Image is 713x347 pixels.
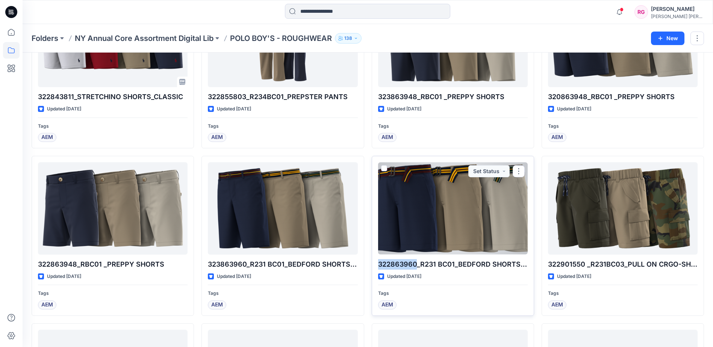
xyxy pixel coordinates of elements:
[378,92,528,102] p: 323863948_RBC01 _PREPPY SHORTS
[387,273,421,281] p: Updated [DATE]
[208,122,357,130] p: Tags
[548,92,698,102] p: 320863948_RBC01 _PREPPY SHORTS
[548,290,698,297] p: Tags
[38,92,188,102] p: 322843811_STRETCHINO SHORTS_CLASSIC
[634,5,648,19] div: RG
[548,259,698,270] p: 322901550 _R231BC03_PULL ON CRGO-SHORTS
[217,105,251,113] p: Updated [DATE]
[381,133,393,142] span: AEM
[38,259,188,270] p: 322863948_RBC01 _PREPPY SHORTS
[344,34,352,42] p: 138
[335,33,362,44] button: 138
[211,133,223,142] span: AEM
[651,32,684,45] button: New
[557,273,591,281] p: Updated [DATE]
[548,122,698,130] p: Tags
[651,14,704,19] div: [PERSON_NAME] [PERSON_NAME]
[208,92,357,102] p: 322855803_R234BC01_PREPSTER PANTS
[47,105,81,113] p: Updated [DATE]
[208,259,357,270] p: 323863960_R231 BC01_BEDFORD SHORTS_W BELT
[75,33,213,44] a: NY Annual Core Assortment Digital Lib
[208,162,357,254] a: 323863960_R231 BC01_BEDFORD SHORTS_W BELT
[381,300,393,309] span: AEM
[557,105,591,113] p: Updated [DATE]
[551,300,563,309] span: AEM
[38,290,188,297] p: Tags
[41,133,53,142] span: AEM
[32,33,58,44] a: Folders
[548,162,698,254] a: 322901550 _R231BC03_PULL ON CRGO-SHORTS
[211,300,223,309] span: AEM
[387,105,421,113] p: Updated [DATE]
[651,5,704,14] div: [PERSON_NAME]
[47,273,81,281] p: Updated [DATE]
[378,122,528,130] p: Tags
[378,290,528,297] p: Tags
[378,259,528,270] p: 322863960_R231 BC01_BEDFORD SHORTS_W BELT
[230,33,332,44] p: POLO BOY'S - ROUGHWEAR
[38,122,188,130] p: Tags
[217,273,251,281] p: Updated [DATE]
[208,290,357,297] p: Tags
[41,300,53,309] span: AEM
[551,133,563,142] span: AEM
[38,162,188,254] a: 322863948_RBC01 _PREPPY SHORTS
[378,162,528,254] a: 322863960_R231 BC01_BEDFORD SHORTS_W BELT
